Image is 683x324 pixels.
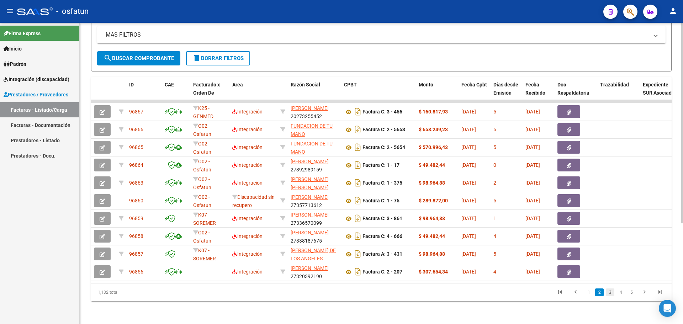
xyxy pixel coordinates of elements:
[597,77,640,108] datatable-header-cell: Trazabilidad
[419,109,448,115] strong: $ 160.817,93
[232,216,263,221] span: Integración
[493,109,496,115] span: 5
[493,269,496,275] span: 4
[291,141,333,155] span: FUNDACION DE TU MANO
[493,180,496,186] span: 2
[461,233,476,239] span: [DATE]
[232,127,263,132] span: Integración
[353,195,362,206] i: Descargar documento
[362,216,402,222] strong: Factura C: 3 - 861
[461,144,476,150] span: [DATE]
[640,77,679,108] datatable-header-cell: Expediente SUR Asociado
[232,180,263,186] span: Integración
[232,233,263,239] span: Integración
[525,162,540,168] span: [DATE]
[288,77,341,108] datatable-header-cell: Razón Social
[291,264,338,279] div: 27320392190
[291,122,338,137] div: 30709527564
[525,269,540,275] span: [DATE]
[291,248,336,270] span: [PERSON_NAME] DE LOS ANGELES DOLORES
[493,127,496,132] span: 5
[584,288,593,296] a: 1
[232,194,275,208] span: Discapacidad sin recupero
[555,77,597,108] datatable-header-cell: Doc Respaldatoria
[353,266,362,277] i: Descargar documento
[627,288,636,296] a: 5
[653,288,667,296] a: go to last page
[569,288,582,296] a: go to previous page
[605,286,615,298] li: page 3
[232,251,263,257] span: Integración
[291,265,329,271] span: [PERSON_NAME]
[557,82,589,96] span: Doc Respaldatoria
[525,127,540,132] span: [DATE]
[353,106,362,117] i: Descargar documento
[91,283,206,301] div: 1,132 total
[493,144,496,150] span: 5
[193,230,211,252] span: O02 - Osfatun Propio
[461,162,476,168] span: [DATE]
[493,82,518,96] span: Días desde Emisión
[659,300,676,317] div: Open Intercom Messenger
[419,82,433,87] span: Monto
[525,216,540,221] span: [DATE]
[6,7,14,15] mat-icon: menu
[193,248,216,270] span: K07 - SOREMER Tucuman
[525,180,540,186] span: [DATE]
[362,145,405,150] strong: Factura C: 2 - 5654
[615,286,626,298] li: page 4
[193,123,211,145] span: O02 - Osfatun Propio
[419,162,445,168] strong: $ 49.482,44
[600,82,629,87] span: Trazabilidad
[594,286,605,298] li: page 2
[232,82,243,87] span: Area
[291,104,338,119] div: 20273255452
[353,177,362,188] i: Descargar documento
[291,123,333,137] span: FUNDACION DE TU MANO
[186,51,250,65] button: Borrar Filtros
[362,251,402,257] strong: Factura A: 3 - 431
[461,269,476,275] span: [DATE]
[525,198,540,203] span: [DATE]
[525,144,540,150] span: [DATE]
[56,4,89,19] span: - osfatun
[129,127,143,132] span: 96866
[129,109,143,115] span: 96867
[493,198,496,203] span: 5
[4,91,68,99] span: Prestadores / Proveedores
[525,233,540,239] span: [DATE]
[419,233,445,239] strong: $ 49.482,44
[129,162,143,168] span: 96864
[459,77,491,108] datatable-header-cell: Fecha Cpbt
[491,77,523,108] datatable-header-cell: Días desde Emisión
[104,54,112,62] mat-icon: search
[419,216,445,221] strong: $ 98.964,88
[129,216,143,221] span: 96859
[493,251,496,257] span: 5
[362,198,399,204] strong: Factura C: 1 - 75
[192,55,244,62] span: Borrar Filtros
[523,77,555,108] datatable-header-cell: Fecha Recibido
[353,159,362,171] i: Descargar documento
[353,142,362,153] i: Descargar documento
[553,288,567,296] a: go to first page
[193,159,211,181] span: O02 - Osfatun Propio
[493,233,496,239] span: 4
[362,127,405,133] strong: Factura C: 2 - 5653
[291,176,329,190] span: [PERSON_NAME] [PERSON_NAME]
[362,109,402,115] strong: Factura C: 3 - 456
[129,233,143,239] span: 96858
[229,77,277,108] datatable-header-cell: Area
[525,251,540,257] span: [DATE]
[344,82,357,87] span: CPBT
[461,198,476,203] span: [DATE]
[461,216,476,221] span: [DATE]
[525,109,540,115] span: [DATE]
[595,288,604,296] a: 2
[165,82,174,87] span: CAE
[232,109,263,115] span: Integración
[192,54,201,62] mat-icon: delete
[353,248,362,260] i: Descargar documento
[493,162,496,168] span: 0
[232,269,263,275] span: Integración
